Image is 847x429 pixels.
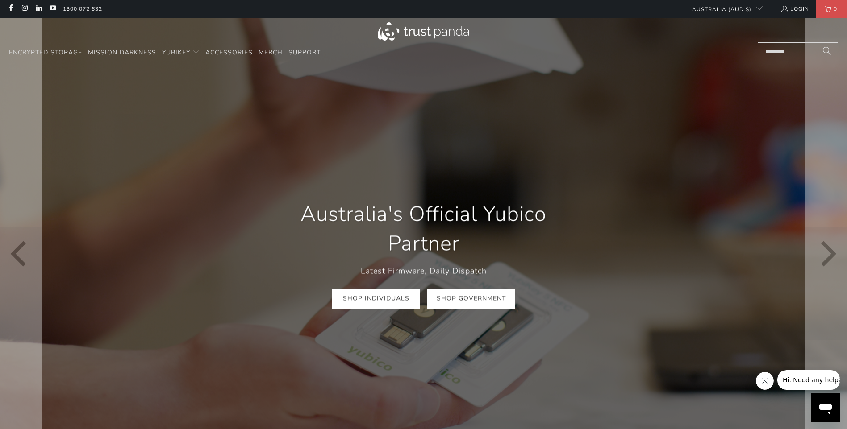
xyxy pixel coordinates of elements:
a: 1300 072 632 [63,4,102,14]
a: Merch [259,42,283,63]
a: Shop Government [427,289,515,309]
span: Accessories [205,48,253,57]
summary: YubiKey [162,42,200,63]
nav: Translation missing: en.navigation.header.main_nav [9,42,321,63]
h1: Australia's Official Yubico Partner [276,199,571,258]
iframe: Message from company [777,370,840,390]
span: Encrypted Storage [9,48,82,57]
iframe: Close message [756,372,774,390]
input: Search... [758,42,838,62]
a: Trust Panda Australia on LinkedIn [35,5,42,12]
a: Accessories [205,42,253,63]
img: Trust Panda Australia [378,22,469,41]
a: Login [780,4,809,14]
a: Trust Panda Australia on Instagram [21,5,28,12]
a: Support [288,42,321,63]
a: Trust Panda Australia on Facebook [7,5,14,12]
a: Trust Panda Australia on YouTube [49,5,56,12]
a: Encrypted Storage [9,42,82,63]
a: Mission Darkness [88,42,156,63]
a: Shop Individuals [332,289,420,309]
span: YubiKey [162,48,190,57]
iframe: Button to launch messaging window [811,393,840,422]
span: Support [288,48,321,57]
p: Latest Firmware, Daily Dispatch [276,265,571,278]
span: Merch [259,48,283,57]
span: Mission Darkness [88,48,156,57]
span: Hi. Need any help? [5,6,64,13]
button: Search [816,42,838,62]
